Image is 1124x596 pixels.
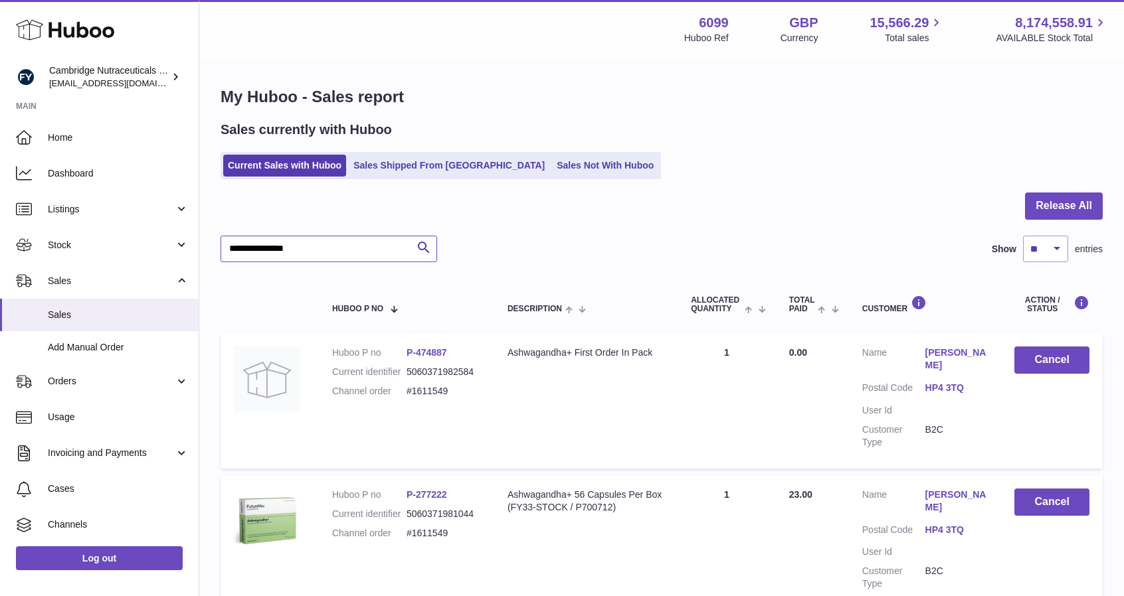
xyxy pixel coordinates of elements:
[1014,488,1089,516] button: Cancel
[925,346,988,372] a: [PERSON_NAME]
[699,14,729,32] strong: 6099
[862,346,925,375] dt: Name
[552,155,658,177] a: Sales Not With Huboo
[1014,295,1089,313] div: Action / Status
[332,508,407,520] dt: Current identifier
[407,347,447,358] a: P-474887
[789,347,807,358] span: 0.00
[781,32,818,44] div: Currency
[332,527,407,540] dt: Channel order
[16,546,183,570] a: Log out
[862,546,925,558] dt: User Id
[678,333,776,468] td: 1
[1025,192,1103,220] button: Release All
[48,203,175,216] span: Listings
[332,346,407,359] dt: Huboo P no
[221,86,1103,108] h1: My Huboo - Sales report
[48,411,189,423] span: Usage
[407,508,481,520] dd: 5060371981044
[407,366,481,378] dd: 5060371982584
[870,14,944,44] a: 15,566.29 Total sales
[332,366,407,378] dt: Current identifier
[789,14,818,32] strong: GBP
[870,14,929,32] span: 15,566.29
[862,524,925,540] dt: Postal Code
[223,155,346,177] a: Current Sales with Huboo
[996,14,1108,44] a: 8,174,558.91 AVAILABLE Stock Total
[862,295,988,313] div: Customer
[48,375,175,388] span: Orders
[508,488,664,514] div: Ashwagandha+ 56 Capsules Per Box (FY33-STOCK / P700712)
[925,524,988,536] a: HP4 3TQ
[48,309,189,321] span: Sales
[48,518,189,531] span: Channels
[234,346,300,413] img: no-photo.jpg
[234,488,300,555] img: 1619197295.png
[48,341,189,354] span: Add Manual Order
[925,423,988,449] dd: B2C
[862,423,925,449] dt: Customer Type
[48,275,175,287] span: Sales
[925,488,988,514] a: [PERSON_NAME]
[862,382,925,398] dt: Postal Code
[789,489,812,500] span: 23.00
[48,483,189,495] span: Cases
[789,296,815,313] span: Total paid
[349,155,549,177] a: Sales Shipped From [GEOGRAPHIC_DATA]
[49,78,195,88] span: [EMAIL_ADDRESS][DOMAIN_NAME]
[48,447,175,459] span: Invoicing and Payments
[925,565,988,590] dd: B2C
[508,305,562,313] span: Description
[996,32,1108,44] span: AVAILABLE Stock Total
[221,121,392,139] h2: Sales currently with Huboo
[407,489,447,500] a: P-277222
[49,64,169,90] div: Cambridge Nutraceuticals Ltd
[1015,14,1093,32] span: 8,174,558.91
[1014,346,1089,374] button: Cancel
[1075,243,1103,256] span: entries
[684,32,729,44] div: Huboo Ref
[992,243,1016,256] label: Show
[332,305,383,313] span: Huboo P no
[407,385,481,398] dd: #1611549
[332,385,407,398] dt: Channel order
[332,488,407,501] dt: Huboo P no
[508,346,664,359] div: Ashwagandha+ First Order In Pack
[885,32,944,44] span: Total sales
[862,404,925,417] dt: User Id
[48,167,189,180] span: Dashboard
[862,565,925,590] dt: Customer Type
[48,131,189,144] span: Home
[407,527,481,540] dd: #1611549
[16,67,36,87] img: huboo@camnutra.com
[48,239,175,252] span: Stock
[691,296,741,313] span: ALLOCATED Quantity
[925,382,988,394] a: HP4 3TQ
[862,488,925,517] dt: Name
